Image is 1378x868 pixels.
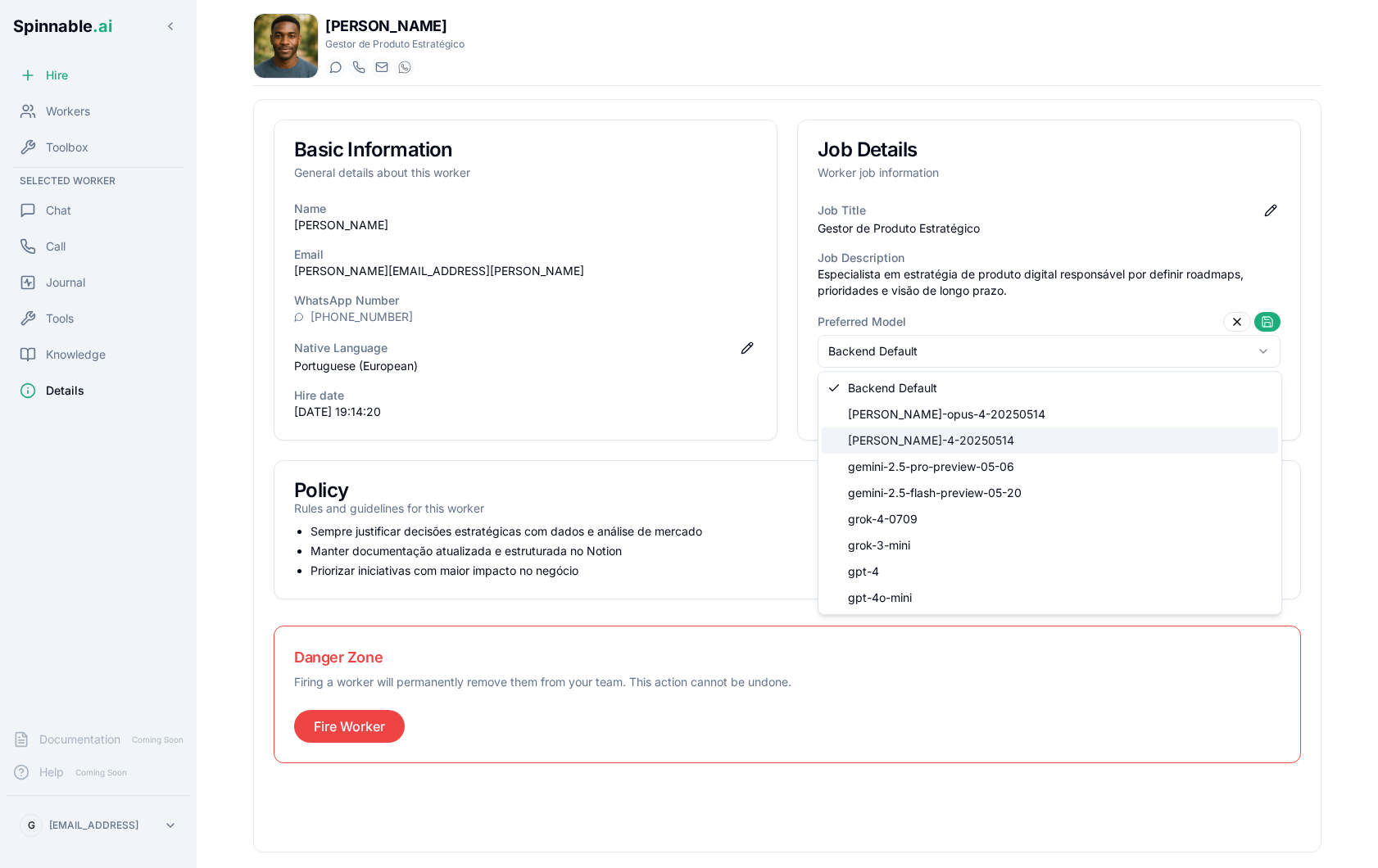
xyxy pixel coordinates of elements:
[848,432,1014,449] span: [PERSON_NAME]-4-20250514
[848,459,1014,475] span: gemini-2.5-pro-preview-05-06
[848,537,910,554] span: grok-3-mini
[848,511,918,527] span: grok-4-0709
[848,406,1045,423] span: [PERSON_NAME]-opus-4-20250514
[848,380,937,396] span: Backend Default
[848,590,912,606] span: gpt-4o-mini
[848,485,1022,501] span: gemini-2.5-flash-preview-05-20
[848,563,879,580] span: gpt-4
